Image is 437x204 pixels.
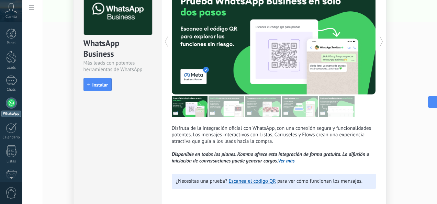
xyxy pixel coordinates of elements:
img: tour_image_cc27419dad425b0ae96c2716632553fa.png [209,96,244,117]
div: Panel [1,41,21,45]
div: Leads [1,66,21,70]
div: WhatsApp Business [83,38,151,60]
i: Disponible en todos los planes. Kommo ofrece esta integración de forma gratuita. La difusión o in... [172,151,369,164]
div: Más leads con potentes herramientas de WhatsApp [83,60,151,73]
img: tour_image_1009fe39f4f058b759f0df5a2b7f6f06.png [245,96,281,117]
button: Instalar [83,78,112,91]
img: tour_image_cc377002d0016b7ebaeb4dbe65cb2175.png [319,96,355,117]
div: WhatsApp [1,111,21,117]
span: para ver cómo funcionan los mensajes. [277,178,362,184]
span: ¿Necesitas una prueba? [176,178,227,184]
span: Instalar [92,82,108,87]
a: Escanea el código QR [229,178,276,184]
div: Calendario [1,135,21,140]
div: Listas [1,159,21,164]
div: Chats [1,88,21,92]
img: tour_image_7a4924cebc22ed9e3259523e50fe4fd6.png [172,96,208,117]
a: Ver más [278,158,295,164]
img: tour_image_62c9952fc9cf984da8d1d2aa2c453724.png [282,96,318,117]
span: Cuenta [5,15,17,19]
p: Disfruta de la integración oficial con WhatsApp, con una conexión segura y funcionalidades potent... [172,125,376,164]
